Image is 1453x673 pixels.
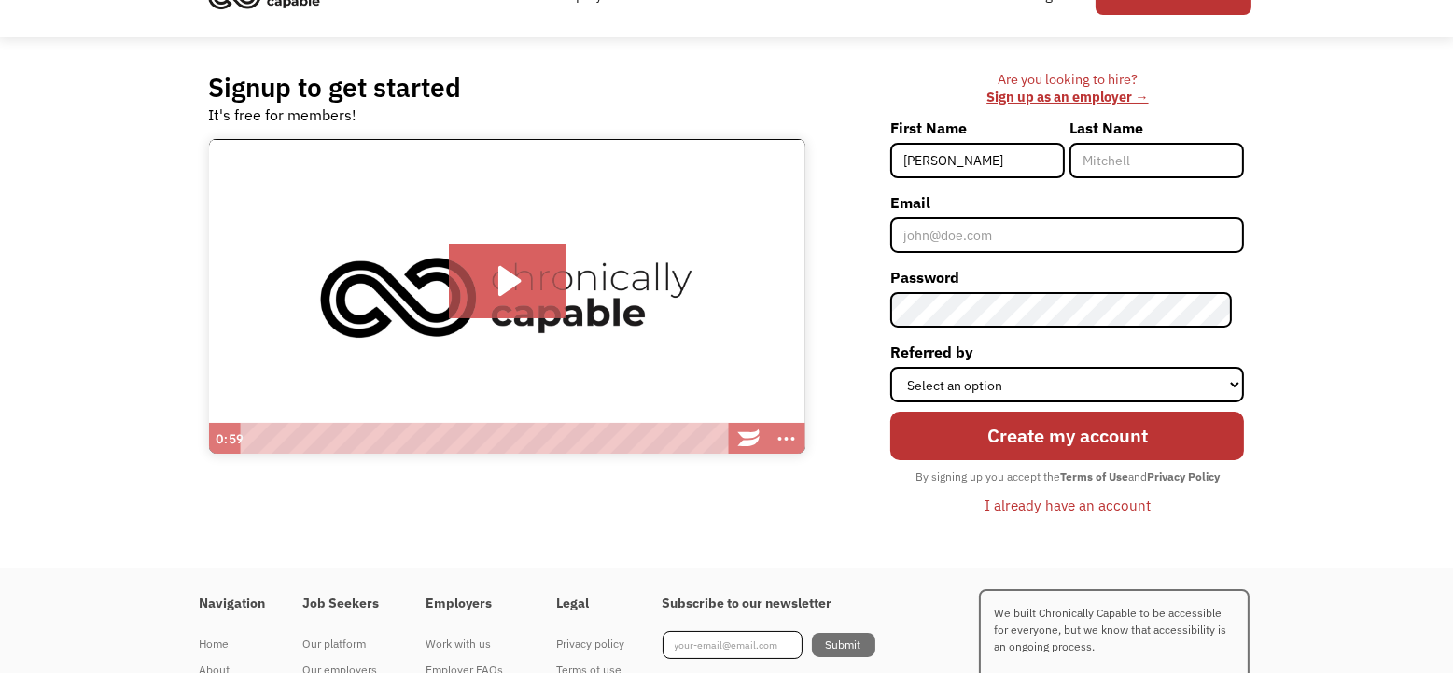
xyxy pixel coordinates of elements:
[663,631,803,659] input: your-email@email.com
[209,104,357,126] div: It's free for members!
[200,631,266,657] a: Home
[890,262,1244,292] label: Password
[890,217,1244,253] input: john@doe.com
[426,633,520,655] div: Work with us
[209,139,805,455] img: Introducing Chronically Capable
[890,188,1244,217] label: Email
[303,633,389,655] div: Our platform
[200,633,266,655] div: Home
[890,412,1244,461] input: Create my account
[249,423,721,455] div: Playbar
[426,631,520,657] a: Work with us
[1147,470,1220,484] strong: Privacy Policy
[768,423,805,455] button: Show more buttons
[663,631,875,659] form: Footer Newsletter
[557,596,625,612] h4: Legal
[890,113,1065,143] label: First Name
[731,423,768,455] a: Wistia Logo -- Learn More
[449,244,566,318] button: Play Video: Introducing Chronically Capable
[200,596,266,612] h4: Navigation
[303,596,389,612] h4: Job Seekers
[303,631,389,657] a: Our platform
[209,71,462,104] h2: Signup to get started
[890,71,1244,105] div: Are you looking to hire? ‍
[1069,143,1244,178] input: Mitchell
[812,633,875,657] input: Submit
[890,143,1065,178] input: Joni
[986,88,1148,105] a: Sign up as an employer →
[557,633,625,655] div: Privacy policy
[663,596,875,612] h4: Subscribe to our newsletter
[906,465,1229,489] div: By signing up you accept the and
[1069,113,1244,143] label: Last Name
[890,337,1244,367] label: Referred by
[890,113,1244,521] form: Member-Signup-Form
[971,489,1165,521] a: I already have an account
[426,596,520,612] h4: Employers
[557,631,625,657] a: Privacy policy
[1060,470,1128,484] strong: Terms of Use
[985,494,1151,516] div: I already have an account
